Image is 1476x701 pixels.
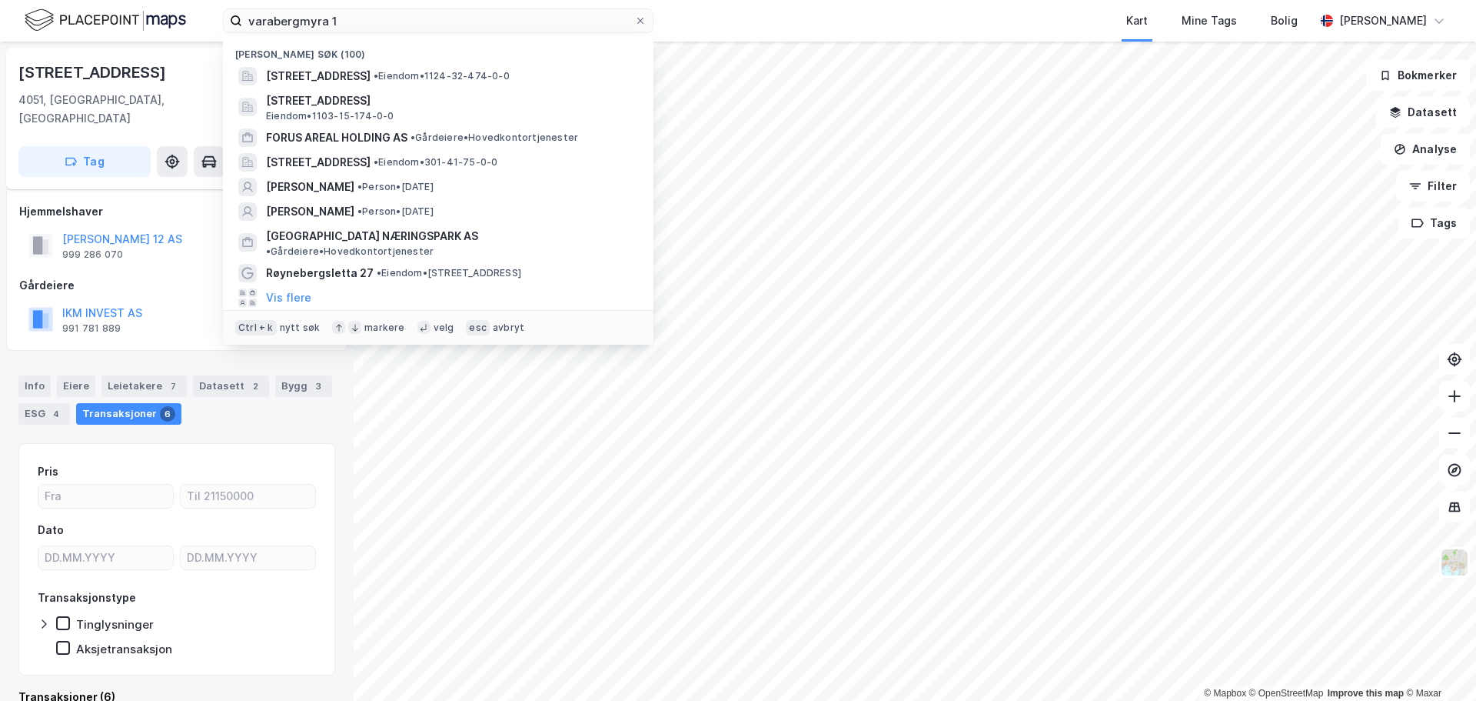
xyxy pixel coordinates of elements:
div: markere [364,322,404,334]
div: 999 286 070 [62,249,123,261]
span: • [266,245,271,257]
div: 4 [48,406,64,422]
span: Eiendom • 301-41-75-0-0 [374,156,497,169]
span: • [374,70,378,82]
input: Fra [38,485,173,508]
div: 2 [248,379,263,394]
a: OpenStreetMap [1249,688,1324,699]
span: [GEOGRAPHIC_DATA] NÆRINGSPARK AS [266,227,478,245]
iframe: Chat Widget [1399,627,1476,701]
div: Tinglysninger [76,617,154,632]
div: Gårdeiere [19,276,334,295]
span: Person • [DATE] [357,205,434,218]
button: Vis flere [266,289,311,307]
a: Mapbox [1204,688,1246,699]
div: [PERSON_NAME] [1339,12,1427,30]
button: Filter [1396,171,1470,202]
div: Ctrl + k [235,320,277,335]
input: Søk på adresse, matrikkel, gårdeiere, leietakere eller personer [242,9,634,32]
span: Gårdeiere • Hovedkontortjenester [266,245,434,258]
div: Aksjetransaksjon [76,642,172,656]
div: 4051, [GEOGRAPHIC_DATA], [GEOGRAPHIC_DATA] [18,91,270,128]
div: avbryt [493,322,524,334]
img: logo.f888ab2527a4732fd821a326f86c7f29.svg [25,7,186,34]
input: DD.MM.YYYY [181,546,315,569]
span: • [357,181,362,192]
div: Datasett [193,376,269,397]
span: Person • [DATE] [357,181,434,193]
a: Improve this map [1328,688,1404,699]
img: Z [1440,548,1469,577]
span: [PERSON_NAME] [266,178,354,196]
span: Eiendom • 1103-15-174-0-0 [266,110,394,122]
button: Analyse [1381,134,1470,165]
div: esc [466,320,490,335]
span: • [411,132,415,143]
button: Tags [1398,208,1470,239]
span: [STREET_ADDRESS] [266,67,371,85]
div: Leietakere [101,376,187,397]
span: • [357,205,362,217]
div: [STREET_ADDRESS] [18,60,169,85]
div: Info [18,376,51,397]
div: Bygg [275,376,332,397]
div: Bolig [1271,12,1298,30]
div: Hjemmelshaver [19,202,334,221]
span: Røynebergsletta 27 [266,264,374,282]
div: velg [434,322,454,334]
span: • [374,156,378,168]
div: nytt søk [280,322,321,334]
span: [STREET_ADDRESS] [266,92,635,110]
div: 991 781 889 [62,322,121,335]
div: Dato [38,521,64,539]
button: Tag [18,146,151,177]
div: Transaksjonstype [38,589,136,607]
div: 3 [311,379,326,394]
span: [STREET_ADDRESS] [266,153,371,172]
div: Kart [1126,12,1148,30]
span: • [377,267,381,279]
div: 7 [165,379,181,394]
div: Pris [38,462,58,481]
div: Eiere [57,376,95,397]
input: Til 21150000 [181,485,315,508]
span: [PERSON_NAME] [266,202,354,221]
div: Transaksjoner [76,403,181,425]
div: Mine Tags [1182,12,1237,30]
span: Eiendom • 1124-32-474-0-0 [374,70,510,82]
button: Datasett [1376,97,1470,128]
input: DD.MM.YYYY [38,546,173,569]
div: 6 [160,406,175,422]
div: ESG [18,403,70,425]
span: Gårdeiere • Hovedkontortjenester [411,132,578,144]
div: [PERSON_NAME] søk (100) [223,36,653,64]
button: Bokmerker [1366,60,1470,91]
span: FORUS AREAL HOLDING AS [266,129,407,147]
span: Eiendom • [STREET_ADDRESS] [377,267,521,279]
